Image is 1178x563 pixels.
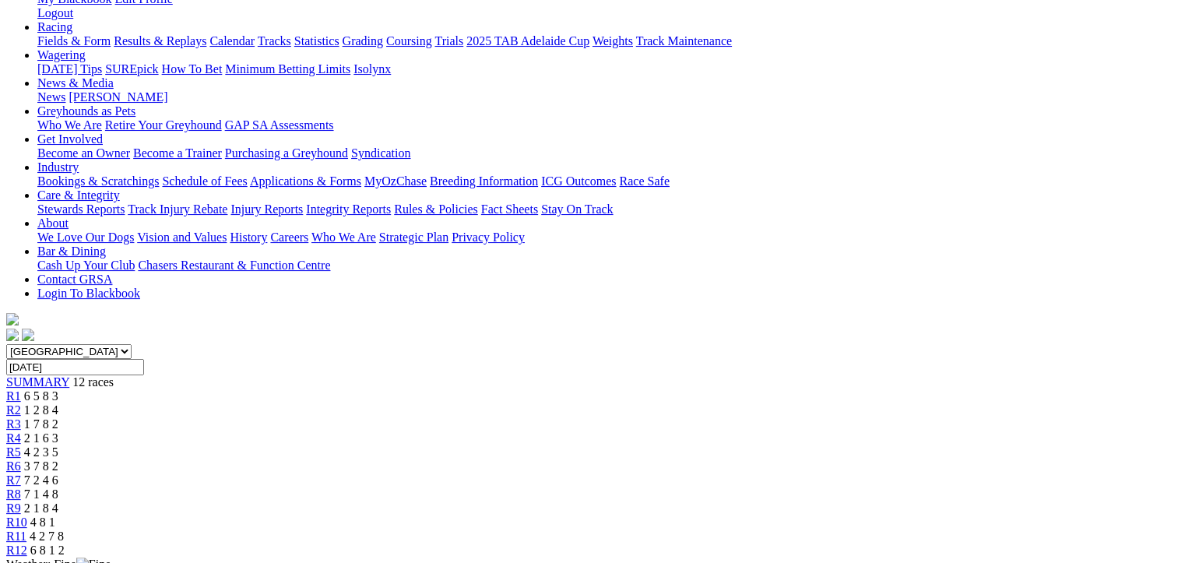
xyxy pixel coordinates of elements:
a: Injury Reports [230,202,303,216]
a: Weights [593,34,633,48]
span: 4 2 3 5 [24,445,58,459]
a: SUREpick [105,62,158,76]
a: Logout [37,6,73,19]
img: twitter.svg [22,329,34,341]
span: 1 2 8 4 [24,403,58,417]
span: 12 races [72,375,114,389]
a: News & Media [37,76,114,90]
span: 7 1 4 8 [24,487,58,501]
div: News & Media [37,90,1172,104]
a: Get Involved [37,132,103,146]
a: R12 [6,544,27,557]
a: Become an Owner [37,146,130,160]
a: Integrity Reports [306,202,391,216]
a: Track Injury Rebate [128,202,227,216]
a: [PERSON_NAME] [69,90,167,104]
a: Fact Sheets [481,202,538,216]
a: Minimum Betting Limits [225,62,350,76]
span: 1 7 8 2 [24,417,58,431]
a: R7 [6,473,21,487]
div: Industry [37,174,1172,188]
a: R2 [6,403,21,417]
a: Become a Trainer [133,146,222,160]
a: [DATE] Tips [37,62,102,76]
a: SUMMARY [6,375,69,389]
a: Wagering [37,48,86,62]
a: How To Bet [162,62,223,76]
a: Who We Are [311,230,376,244]
span: 4 8 1 [30,515,55,529]
a: We Love Our Dogs [37,230,134,244]
a: Greyhounds as Pets [37,104,135,118]
a: Statistics [294,34,339,48]
a: R6 [6,459,21,473]
div: Greyhounds as Pets [37,118,1172,132]
a: 2025 TAB Adelaide Cup [466,34,589,48]
a: Schedule of Fees [162,174,247,188]
a: Retire Your Greyhound [105,118,222,132]
a: Grading [343,34,383,48]
div: Bar & Dining [37,259,1172,273]
span: 3 7 8 2 [24,459,58,473]
a: Syndication [351,146,410,160]
div: Racing [37,34,1172,48]
a: Stay On Track [541,202,613,216]
a: ICG Outcomes [541,174,616,188]
a: Tracks [258,34,291,48]
span: 2 1 6 3 [24,431,58,445]
a: R11 [6,530,26,543]
a: Racing [37,20,72,33]
div: Wagering [37,62,1172,76]
a: Who We Are [37,118,102,132]
a: Rules & Policies [394,202,478,216]
a: Purchasing a Greyhound [225,146,348,160]
a: Track Maintenance [636,34,732,48]
a: Bar & Dining [37,245,106,258]
div: Get Involved [37,146,1172,160]
a: R3 [6,417,21,431]
span: R10 [6,515,27,529]
a: Isolynx [353,62,391,76]
a: Login To Blackbook [37,287,140,300]
a: Trials [434,34,463,48]
a: Contact GRSA [37,273,112,286]
div: About [37,230,1172,245]
a: Chasers Restaurant & Function Centre [138,259,330,272]
a: R1 [6,389,21,403]
img: facebook.svg [6,329,19,341]
a: News [37,90,65,104]
a: R8 [6,487,21,501]
a: MyOzChase [364,174,427,188]
a: Care & Integrity [37,188,120,202]
span: 4 2 7 8 [30,530,64,543]
a: Race Safe [619,174,669,188]
span: R9 [6,501,21,515]
a: Bookings & Scratchings [37,174,159,188]
span: 6 8 1 2 [30,544,65,557]
a: R4 [6,431,21,445]
a: Strategic Plan [379,230,448,244]
a: Careers [270,230,308,244]
a: About [37,216,69,230]
a: Cash Up Your Club [37,259,135,272]
a: Results & Replays [114,34,206,48]
input: Select date [6,359,144,375]
a: History [230,230,267,244]
div: Care & Integrity [37,202,1172,216]
a: Calendar [209,34,255,48]
span: 2 1 8 4 [24,501,58,515]
a: R5 [6,445,21,459]
img: logo-grsa-white.png [6,313,19,325]
a: Privacy Policy [452,230,525,244]
a: Coursing [386,34,432,48]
